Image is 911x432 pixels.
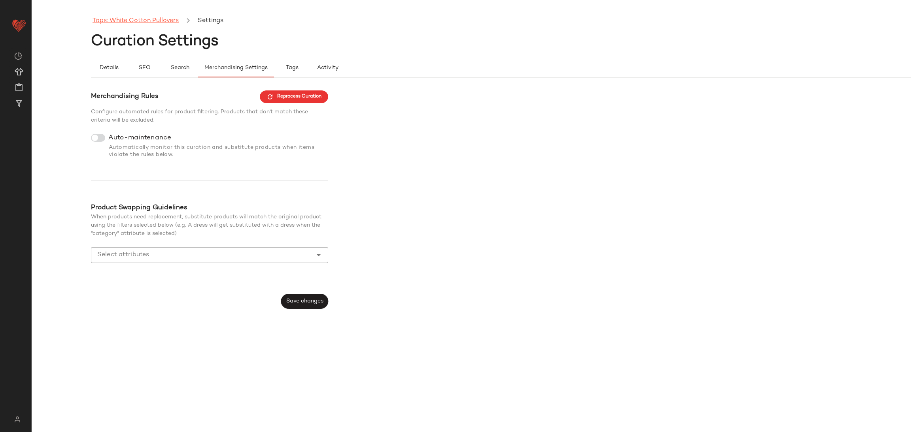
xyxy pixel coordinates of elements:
[9,416,25,423] img: svg%3e
[11,17,27,33] img: heart_red.DM2ytmEG.svg
[91,109,308,123] span: Configure automated rules for product filtering. Products that don't match these criteria will be...
[317,65,338,71] span: Activity
[91,144,328,158] div: Automatically monitor this curation and substitute products when items violate the rules below.
[91,34,219,49] span: Curation Settings
[204,65,268,71] span: Merchandising Settings
[108,134,171,142] span: Auto-maintenance
[266,93,321,100] span: Reprocess Curation
[91,214,321,237] span: When products need replacement, substitute products will match the original product using the fil...
[314,250,323,260] i: Open
[285,65,299,71] span: Tags
[99,65,118,71] span: Details
[260,90,328,103] button: Reprocess Curation
[170,65,189,71] span: Search
[91,204,187,211] span: Product Swapping Guidelines
[93,16,179,26] a: Tops: White Cotton Pullovers
[281,294,328,309] button: Save changes
[138,65,150,71] span: SEO
[286,298,323,304] span: Save changes
[14,52,22,60] img: svg%3e
[91,92,159,102] span: Merchandising Rules
[196,16,225,26] li: Settings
